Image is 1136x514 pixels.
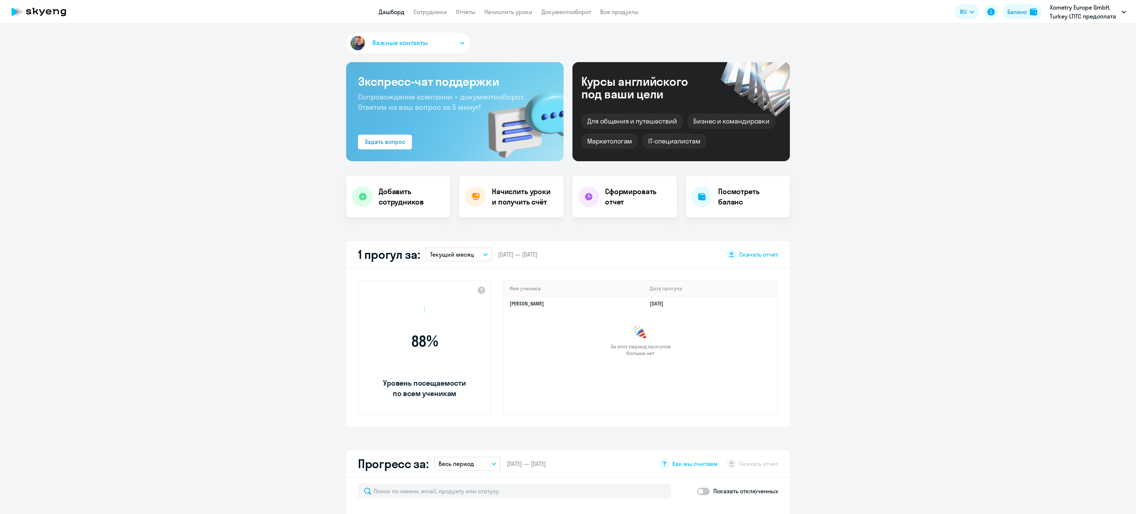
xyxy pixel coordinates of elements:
a: [PERSON_NAME] [510,300,544,307]
th: Дата прогула [644,281,777,296]
a: Начислить уроки [484,8,532,16]
a: Дашборд [379,8,405,16]
h4: Посмотреть баланс [718,186,784,207]
th: Имя ученика [504,281,644,296]
div: Баланс [1007,7,1027,16]
span: За этот период прогулов больше нет [609,343,672,356]
span: [DATE] — [DATE] [498,250,537,258]
p: Весь период [439,459,474,468]
button: Балансbalance [1003,4,1042,19]
p: Xometry Europe GmbH, Turkey LTITC предоплата (временно) [1050,3,1119,21]
h2: 1 прогул за: [358,247,420,262]
p: Показать отключенных [713,487,778,496]
img: congrats [633,325,648,340]
div: Для общения и путешествий [581,114,683,129]
img: avatar [349,34,366,52]
p: Текущий месяц [430,250,474,259]
span: Уровень посещаемости по всем ученикам [382,378,467,399]
button: Весь период [434,457,501,471]
h4: Добавить сотрудников [379,186,444,207]
h2: Прогресс за: [358,456,428,471]
span: Сопровождение компании + документооборот. Ответим на ваш вопрос за 5 минут! [358,92,525,112]
button: Задать вопрос [358,135,412,149]
img: bg-img [477,78,564,161]
a: [DATE] [650,300,669,307]
span: [DATE] — [DATE] [507,460,546,468]
div: Маркетологам [581,133,638,149]
button: Xometry Europe GmbH, Turkey LTITC предоплата (временно) [1046,3,1130,21]
span: Скачать отчет [739,250,778,258]
a: Сотрудники [413,8,447,16]
span: RU [960,7,967,16]
div: Задать вопрос [365,137,405,146]
div: IT-специалистам [642,133,706,149]
h4: Начислить уроки и получить счёт [492,186,556,207]
a: Все продукты [600,8,639,16]
span: Важные контакты [372,38,428,48]
h3: Экспресс-чат поддержки [358,74,552,89]
span: Как мы считаем [672,460,718,468]
a: Документооборот [541,8,591,16]
img: balance [1030,8,1037,16]
div: Курсы английского под ваши цели [581,75,708,100]
h4: Сформировать отчет [605,186,671,207]
a: Отчеты [456,8,476,16]
input: Поиск по имени, email, продукту или статусу [358,484,671,498]
span: 88 % [382,332,467,350]
button: Важные контакты [346,33,470,53]
div: Бизнес и командировки [687,114,775,129]
button: RU [955,4,979,19]
button: Текущий месяц [426,247,492,261]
